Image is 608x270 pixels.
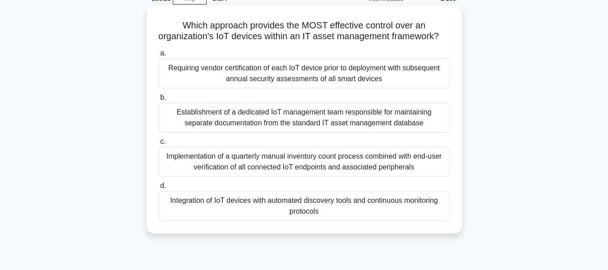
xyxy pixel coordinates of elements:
div: Establishment of a dedicated IoT management team responsible for maintaining separate documentati... [158,103,450,133]
span: d. [160,182,166,189]
span: c. [160,137,166,145]
span: b. [160,93,166,101]
div: Implementation of a quarterly manual inventory count process combined with end-user verification ... [158,147,450,177]
span: a. [160,49,166,57]
div: Integration of IoT devices with automated discovery tools and continuous monitoring protocols [158,191,450,221]
h5: Which approach provides the MOST effective control over an organization's IoT devices within an I... [158,20,451,42]
div: Requiring vendor certification of each IoT device prior to deployment with subsequent annual secu... [158,59,450,88]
